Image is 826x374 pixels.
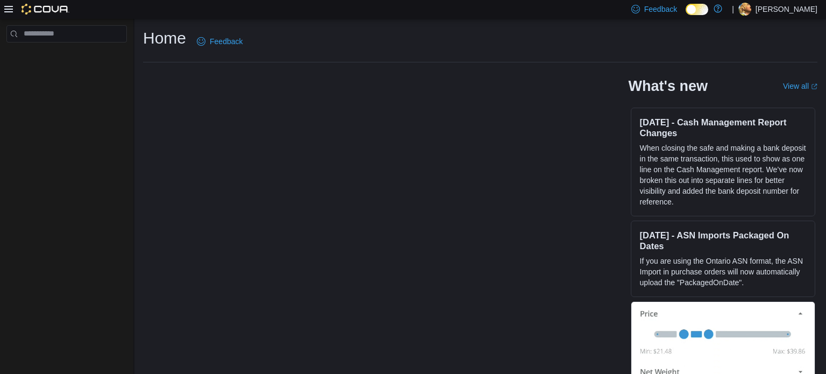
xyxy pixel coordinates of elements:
[6,45,127,70] nav: Complex example
[629,77,708,95] h2: What's new
[732,3,734,16] p: |
[644,4,677,15] span: Feedback
[210,36,243,47] span: Feedback
[640,117,806,138] h3: [DATE] - Cash Management Report Changes
[193,31,247,52] a: Feedback
[143,27,186,49] h1: Home
[811,83,817,90] svg: External link
[738,3,751,16] div: Ryan Noble
[640,230,806,251] h3: [DATE] - ASN Imports Packaged On Dates
[640,143,806,207] p: When closing the safe and making a bank deposit in the same transaction, this used to show as one...
[686,4,708,15] input: Dark Mode
[22,4,69,15] img: Cova
[783,82,817,90] a: View allExternal link
[756,3,817,16] p: [PERSON_NAME]
[640,256,806,288] p: If you are using the Ontario ASN format, the ASN Import in purchase orders will now automatically...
